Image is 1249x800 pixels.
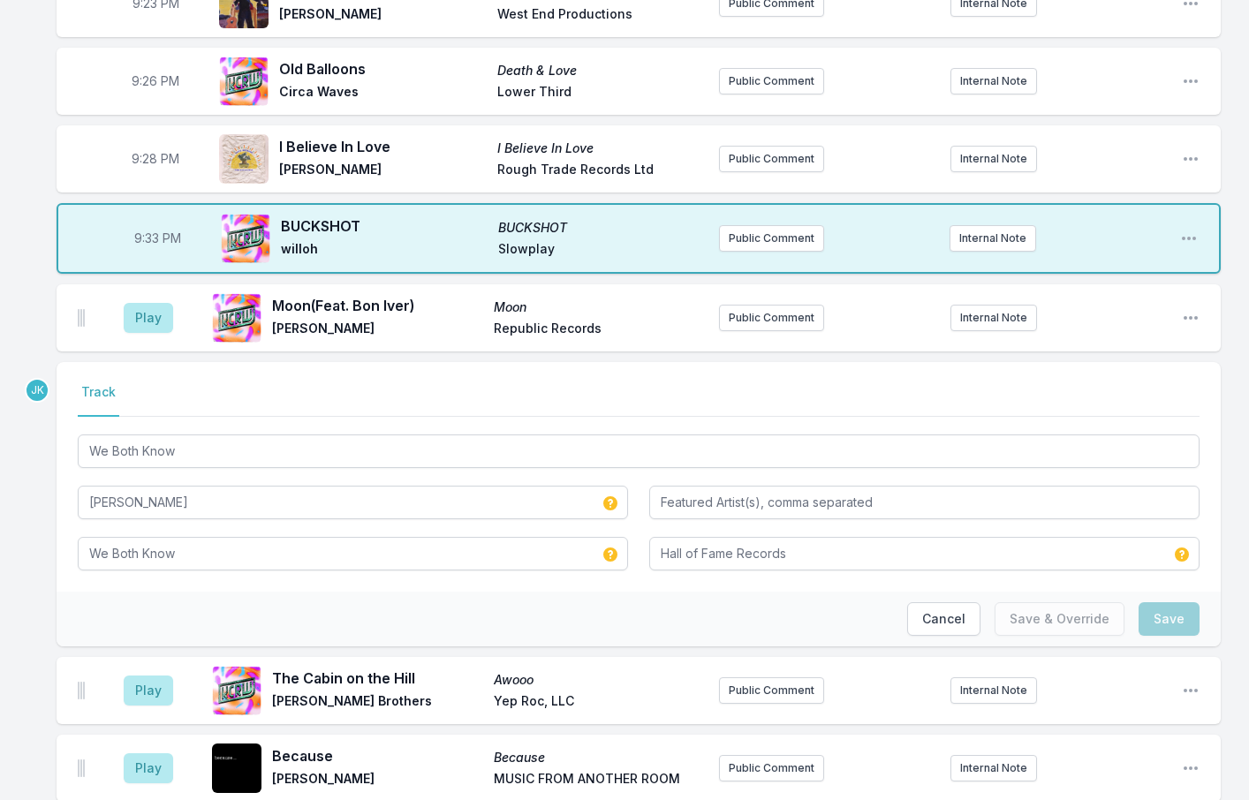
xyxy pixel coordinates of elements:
[497,140,705,157] span: I Believe In Love
[719,677,824,704] button: Public Comment
[719,225,824,252] button: Public Comment
[78,309,85,327] img: Drag Handle
[272,295,483,316] span: Moon (Feat. Bon Iver)
[497,62,705,79] span: Death & Love
[497,161,705,182] span: Rough Trade Records Ltd
[78,434,1200,468] input: Track Title
[498,240,705,261] span: Slowplay
[494,320,705,341] span: Republic Records
[950,68,1037,94] button: Internal Note
[494,298,705,316] span: Moon
[124,675,173,706] button: Play
[78,486,628,519] input: Artist
[134,230,181,247] span: Timestamp
[719,146,824,172] button: Public Comment
[281,215,488,237] span: BUCKSHOT
[212,743,261,793] img: Because
[272,692,483,713] span: [PERSON_NAME] Brothers
[279,5,487,26] span: [PERSON_NAME]
[78,537,628,570] input: Album Title
[649,486,1200,519] input: Featured Artist(s), comma separated
[995,602,1124,636] button: Save & Override
[719,305,824,331] button: Public Comment
[25,378,49,403] p: Jason Kramer
[78,682,85,699] img: Drag Handle
[132,150,179,168] span: Timestamp
[1182,309,1200,327] button: Open playlist item options
[272,770,483,791] span: [PERSON_NAME]
[1182,72,1200,90] button: Open playlist item options
[649,537,1200,570] input: Record Label
[1180,230,1198,247] button: Open playlist item options
[497,5,705,26] span: West End Productions
[907,602,980,636] button: Cancel
[1182,682,1200,699] button: Open playlist item options
[78,383,119,417] button: Track
[279,83,487,104] span: Circa Waves
[494,749,705,766] span: Because
[1182,759,1200,777] button: Open playlist item options
[494,770,705,791] span: MUSIC FROM ANOTHER ROOM
[212,293,261,343] img: Moon
[281,240,488,261] span: willoh
[221,214,270,263] img: BUCKSHOT
[279,58,487,79] span: Old Balloons
[719,755,824,781] button: Public Comment
[950,677,1037,704] button: Internal Note
[1182,150,1200,168] button: Open playlist item options
[950,305,1037,331] button: Internal Note
[124,303,173,333] button: Play
[498,219,705,237] span: BUCKSHOT
[950,755,1037,781] button: Internal Note
[950,225,1036,252] button: Internal Note
[494,671,705,689] span: Awooo
[494,692,705,713] span: Yep Roc, LLC
[219,134,269,184] img: I Believe In Love
[219,57,269,106] img: Death & Love
[78,759,85,777] img: Drag Handle
[497,83,705,104] span: Lower Third
[1139,602,1200,636] button: Save
[272,745,483,766] span: Because
[212,666,261,715] img: Awooo
[272,320,483,341] span: [PERSON_NAME]
[272,668,483,689] span: The Cabin on the Hill
[124,753,173,783] button: Play
[950,146,1037,172] button: Internal Note
[719,68,824,94] button: Public Comment
[132,72,179,90] span: Timestamp
[279,161,487,182] span: [PERSON_NAME]
[279,136,487,157] span: I Believe In Love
